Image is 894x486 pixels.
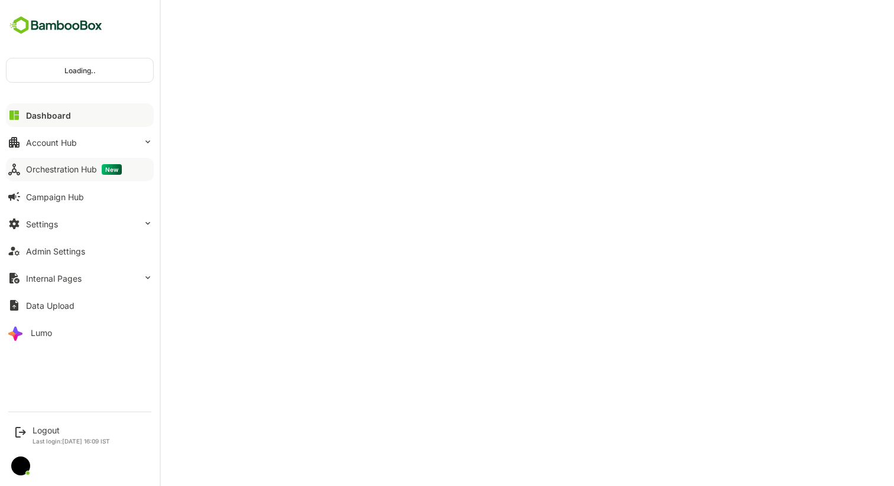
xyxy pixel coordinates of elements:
[26,219,58,229] div: Settings
[102,164,122,175] span: New
[31,328,52,338] div: Lumo
[6,321,154,344] button: Lumo
[26,301,74,311] div: Data Upload
[33,425,110,435] div: Logout
[6,131,154,154] button: Account Hub
[26,138,77,148] div: Account Hub
[6,239,154,263] button: Admin Settings
[26,192,84,202] div: Campaign Hub
[7,58,153,82] div: Loading..
[6,158,154,181] button: Orchestration HubNew
[26,273,82,283] div: Internal Pages
[26,246,85,256] div: Admin Settings
[6,212,154,236] button: Settings
[26,110,71,120] div: Dashboard
[33,438,110,445] p: Last login: [DATE] 16:09 IST
[26,164,122,175] div: Orchestration Hub
[6,266,154,290] button: Internal Pages
[6,293,154,317] button: Data Upload
[6,185,154,208] button: Campaign Hub
[6,14,106,37] img: BambooboxFullLogoMark.5f36c76dfaba33ec1ec1367b70bb1252.svg
[6,103,154,127] button: Dashboard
